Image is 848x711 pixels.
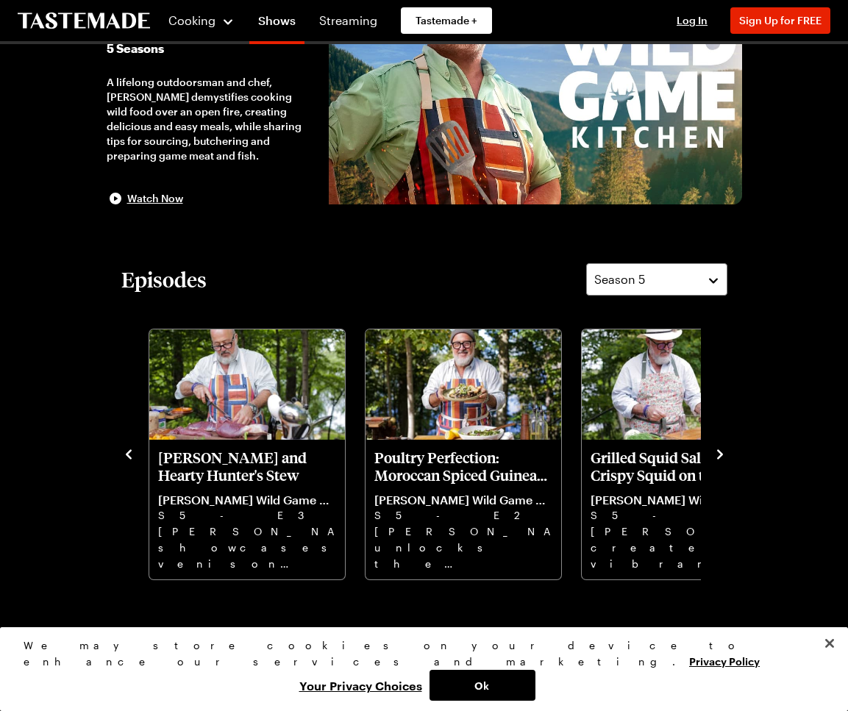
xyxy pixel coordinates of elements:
p: S5 - E3 [158,507,336,524]
button: navigate to previous item [121,444,136,462]
button: Log In [663,13,721,28]
a: Poultry Perfection: Moroccan Spiced Guinea Hen with Charred Vegetables [374,449,552,571]
div: 10 / 10 [580,325,797,581]
a: Venison Paillard and Hearty Hunter's Stew [158,449,336,571]
span: Tastemade + [416,13,477,28]
div: 9 / 10 [364,325,580,581]
a: Tastemade + [401,7,492,34]
button: Ok [430,670,535,701]
p: Poultry Perfection: Moroccan Spiced Guinea Hen with Charred Vegetables [374,449,552,484]
span: Sign Up for FREE [739,14,822,26]
div: Grilled Squid Salad and Crispy Squid on the Plancha [582,329,777,579]
span: Log In [677,14,708,26]
button: Season 5 [586,263,727,296]
span: Season 5 [594,271,645,288]
button: Cooking [168,3,235,38]
a: Shows [249,3,304,44]
p: [PERSON_NAME] Wild Game Kitchen [374,493,552,507]
p: Grilled Squid Salad and Crispy Squid on the Plancha [591,449,769,484]
p: [PERSON_NAME] Wild Game Kitchen [158,493,336,507]
img: Poultry Perfection: Moroccan Spiced Guinea Hen with Charred Vegetables [366,329,561,440]
img: Grilled Squid Salad and Crispy Squid on the Plancha [582,329,777,440]
button: Sign Up for FREE [730,7,830,34]
div: 8 / 10 [148,325,364,581]
button: navigate to next item [713,444,727,462]
a: More information about your privacy, opens in a new tab [689,654,760,668]
span: Cooking [168,13,215,27]
button: Your Privacy Choices [292,670,430,701]
a: Grilled Squid Salad and Crispy Squid on the Plancha [591,449,769,571]
p: [PERSON_NAME] creates a vibrant grilled squid salad with fennel and a country-style squid on the ... [591,524,769,571]
div: Venison Paillard and Hearty Hunter's Stew [149,329,345,579]
p: S5 - E1 [591,507,769,524]
button: Close [813,627,846,660]
span: Watch Now [127,191,183,206]
div: We may store cookies on your device to enhance our services and marketing. [24,637,812,670]
img: Venison Paillard and Hearty Hunter's Stew [149,329,345,440]
div: A lifelong outdoorsman and chef, [PERSON_NAME] demystifies cooking wild food over an open fire, c... [107,75,314,163]
p: [PERSON_NAME] and Hearty Hunter's Stew [158,449,336,484]
p: S5 - E2 [374,507,552,524]
a: To Tastemade Home Page [18,12,150,29]
p: [PERSON_NAME] unlocks the rich flavor of guinea hen with a vibrant grilled salad featuring waterc... [374,524,552,571]
div: Privacy [24,637,812,701]
div: Poultry Perfection: Moroccan Spiced Guinea Hen with Charred Vegetables [366,329,561,579]
span: 5 Seasons [107,40,314,57]
p: [PERSON_NAME] showcases venison two ways: a delicate grilled paillard and slow-braised Polish hun... [158,524,336,571]
p: [PERSON_NAME] Wild Game Kitchen [591,493,769,507]
h2: Episodes [121,266,207,293]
